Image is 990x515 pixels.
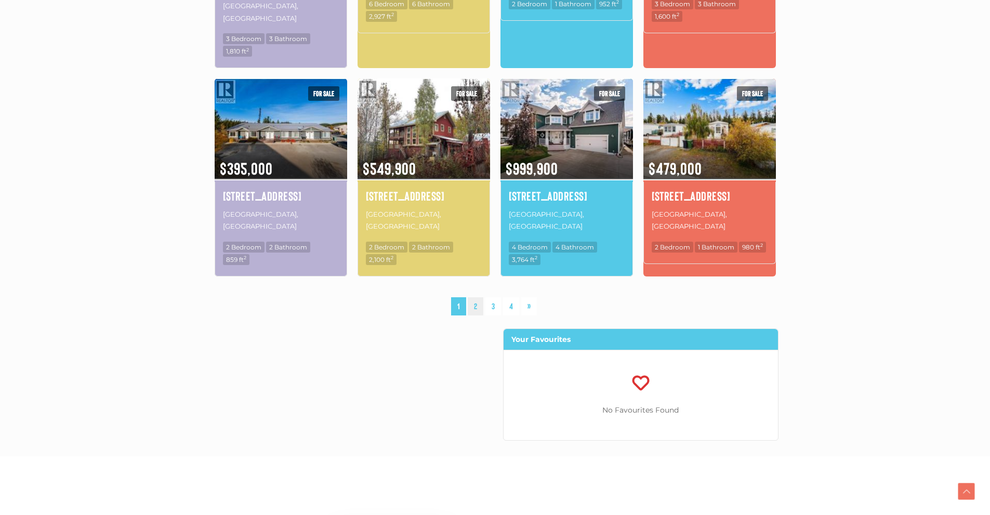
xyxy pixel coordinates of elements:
a: 3 [485,297,501,315]
p: [GEOGRAPHIC_DATA], [GEOGRAPHIC_DATA] [652,207,768,234]
p: No Favourites Found [504,404,778,417]
span: $999,900 [500,145,633,179]
span: 859 ft [223,254,249,265]
span: 3 Bathroom [266,33,310,44]
span: 980 ft [739,242,766,253]
span: 1,810 ft [223,46,252,57]
sup: 2 [760,242,763,248]
a: [STREET_ADDRESS] [652,187,768,205]
sup: 2 [391,255,393,260]
span: 2,100 ft [366,254,397,265]
span: 2 Bedroom [223,242,265,253]
strong: Your Favourites [511,335,571,344]
p: [GEOGRAPHIC_DATA], [GEOGRAPHIC_DATA] [366,207,482,234]
span: 2 Bedroom [652,242,693,253]
img: 104-12 PINTAIL PLACE, Whitehorse, Yukon [215,77,347,180]
a: [STREET_ADDRESS] [366,187,482,205]
span: For sale [594,86,625,101]
span: 3 Bedroom [223,33,265,44]
span: $395,000 [215,145,347,179]
span: 3,764 ft [509,254,540,265]
span: 1,600 ft [652,11,682,22]
sup: 2 [535,255,537,260]
p: [GEOGRAPHIC_DATA], [GEOGRAPHIC_DATA] [509,207,625,234]
span: 4 Bedroom [509,242,551,253]
sup: 2 [246,47,249,52]
span: 2 Bathroom [266,242,310,253]
a: [STREET_ADDRESS] [509,187,625,205]
img: 1217 7TH AVENUE, Dawson City, Yukon [358,77,490,180]
span: $479,000 [643,145,776,179]
sup: 2 [391,11,394,17]
span: 2 Bathroom [409,242,453,253]
span: 2 Bedroom [366,242,407,253]
p: [GEOGRAPHIC_DATA], [GEOGRAPHIC_DATA] [223,207,339,234]
span: $549,900 [358,145,490,179]
span: 2,927 ft [366,11,397,22]
span: 1 Bathroom [695,242,737,253]
img: 89 SANDPIPER DRIVE, Whitehorse, Yukon [643,77,776,180]
img: 5 GEM PLACE, Whitehorse, Yukon [500,77,633,180]
span: 4 Bathroom [552,242,597,253]
sup: 2 [244,255,246,260]
span: For sale [451,86,482,101]
a: » [521,297,537,315]
span: For sale [308,86,339,101]
a: 4 [503,297,519,315]
a: 2 [468,297,483,315]
span: 1 [451,297,466,315]
a: [STREET_ADDRESS] [223,187,339,205]
span: For sale [737,86,768,101]
sup: 2 [677,11,679,17]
